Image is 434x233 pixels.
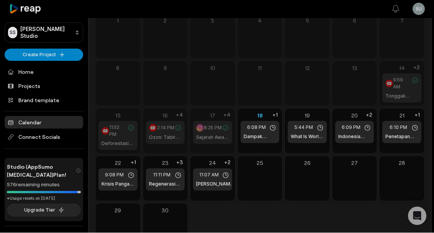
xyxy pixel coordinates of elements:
div: 14 [382,64,421,72]
div: 22 [98,159,138,167]
span: 6:09 PM [342,124,360,131]
h1: Penetapan Hari Maritim Nasional - Hari Maritim Nasional [DATE] [385,134,418,140]
div: 4 [241,17,280,25]
div: 8 [98,64,138,72]
h1: What Is World Car Free Day? [291,134,324,140]
h1: Tonggak Sejarah Kerjasama Global [385,93,418,100]
div: 17 [193,112,232,120]
span: 11:52 PM [109,124,128,138]
h1: Indonesia Poros Maritim Dunia - Hari Maritim Nasional [DATE] [338,134,371,140]
div: Open Intercom Messenger [408,207,426,225]
span: Studio (AppSumo [MEDICAL_DATA]) Plan! [7,163,76,179]
div: 10 [193,64,232,72]
div: 5 [288,17,327,25]
div: 12 [288,64,327,72]
div: *Usage resets on [DATE] [7,196,81,202]
div: 1 [98,17,138,25]
button: Create Project [5,49,83,61]
h1: [PERSON_NAME] untuk Masa Depan Sehat [196,181,234,188]
a: Calendar [5,116,83,129]
p: [PERSON_NAME] Studio [20,26,72,40]
span: 11:07 AM [199,172,219,179]
span: 8:25 PM [204,125,222,132]
a: Brand template [5,94,83,107]
div: 21 [382,112,421,120]
div: 2 [146,17,185,25]
h1: Deforestasi dan Dampaknya pada Ozon - Kok Bisa? [102,140,134,147]
div: 20 [335,112,374,120]
h1: Regenerasi Petani Muda Penting! - Hari Tani Nasional [DATE] [149,181,182,188]
h1: Krisis Pangan dan Dampaknya - Hari Tani Nasional [DATE] [102,181,134,188]
div: 24 [193,159,232,167]
h1: Ozon: Tabir [PERSON_NAME] Bumi - Hari Ozon [DATE] [149,134,187,141]
a: Home [5,66,83,78]
div: 7 [382,17,421,25]
h1: Sejarah Awal Hari Maritim Nasional [196,134,229,141]
span: 6:10 PM [390,124,407,131]
div: 23 [146,159,185,167]
span: Connect Socials [5,130,83,144]
span: 9:08 PM [105,172,124,179]
div: 15 [98,112,138,120]
div: 9 [146,64,185,72]
div: 16 [146,112,185,120]
span: 9:59 AM [393,77,411,91]
h1: Dampak Deklarasi Juanda - Hari Maritim Nasional [DATE] [244,134,277,140]
div: 576 remaining minutes [7,181,81,189]
div: 19 [288,112,327,120]
div: 3 [193,17,232,25]
div: 13 [335,64,374,72]
span: 6:08 PM [247,124,266,131]
div: 18 [241,112,280,120]
div: SS [8,27,17,39]
div: 6 [335,17,374,25]
span: 2:14 PM [157,125,174,132]
div: 11 [241,64,280,72]
button: Upgrade Tier [7,204,81,217]
span: 5:44 PM [295,124,313,131]
a: Projects [5,80,83,93]
span: 11:11 PM [153,172,170,179]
